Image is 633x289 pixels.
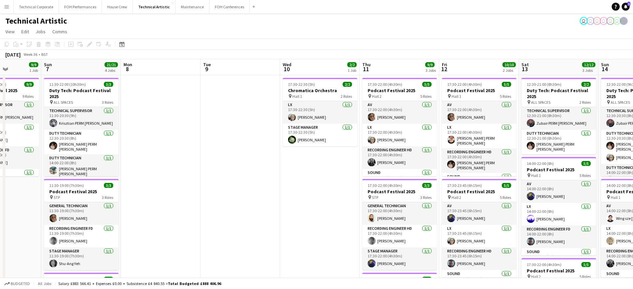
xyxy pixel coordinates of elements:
span: 1 [627,2,630,6]
a: Jobs [33,27,48,36]
button: FOH Conferences [209,0,250,13]
div: [DATE] [5,51,21,58]
app-user-avatar: Liveforce Admin [593,17,601,25]
app-user-avatar: Nathan PERM Birdsall [613,17,621,25]
span: All jobs [37,281,53,286]
span: View [5,29,15,35]
button: Budgeted [3,280,31,287]
app-user-avatar: Abby Hubbard [586,17,594,25]
a: Edit [19,27,32,36]
button: FOH Performances [59,0,102,13]
button: House Crew [102,0,133,13]
button: Maintenance [175,0,209,13]
span: Comms [52,29,67,35]
span: Budgeted [11,281,30,286]
app-user-avatar: Liveforce Admin [606,17,614,25]
app-user-avatar: Liveforce Admin [600,17,608,25]
span: Edit [21,29,29,35]
a: Comms [50,27,70,36]
app-user-avatar: Sally PERM Pochciol [580,17,588,25]
app-user-avatar: Gabrielle Barr [620,17,628,25]
div: BST [41,52,48,57]
span: Total Budgeted £888 406.96 [168,281,221,286]
h1: Technical Artistic [5,16,67,26]
span: Week 36 [22,52,39,57]
div: Salary £883 566.41 + Expenses £0.00 + Subsistence £4 840.55 = [58,281,221,286]
button: Technical Artistic [133,0,175,13]
a: 1 [622,3,630,11]
a: View [3,27,17,36]
span: Jobs [36,29,46,35]
button: Technical Corporate [14,0,59,13]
